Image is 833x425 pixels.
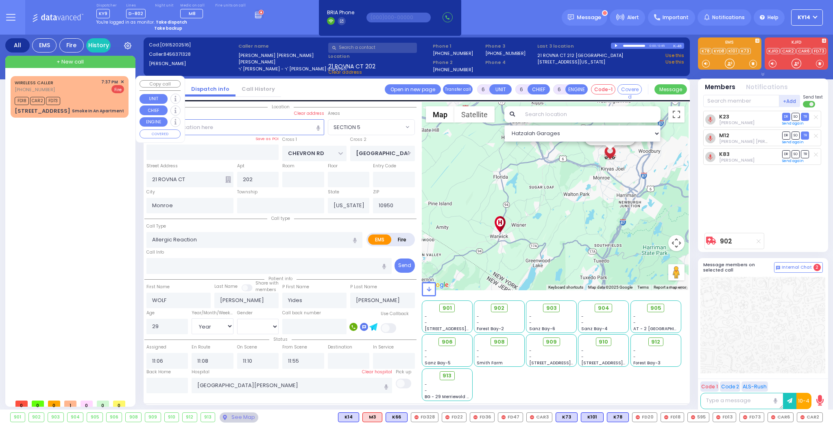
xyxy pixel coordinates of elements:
img: Google [424,280,451,290]
span: TR [801,150,809,158]
div: 908 [126,413,141,422]
label: Hospital [192,369,209,375]
button: Code 1 [700,381,719,392]
label: Call Type [146,223,166,230]
label: Back Home [146,369,171,375]
div: CAR3 [526,412,552,422]
span: [STREET_ADDRESS][PERSON_NAME] [425,326,502,332]
span: Sanz Bay-5 [425,360,451,366]
label: Pick up [396,369,411,375]
div: FD20 [632,412,657,422]
span: Patient info [264,276,297,282]
a: CAR6 [796,48,811,54]
div: FD13 [713,412,736,422]
label: Caller: [149,51,236,58]
div: 906 [107,413,122,422]
a: CAR2 [781,48,796,54]
span: SECTION 5 [328,119,415,135]
img: red-radio-icon.svg [664,415,668,419]
label: Areas [328,110,340,117]
span: - [425,348,427,354]
button: Transfer call [443,84,473,94]
button: ENGINE [140,117,168,127]
span: + New call [57,58,84,66]
span: BG - 29 Merriewold S. [425,394,470,400]
input: Search hospital [192,378,392,393]
button: UNIT [140,94,168,104]
span: - [477,320,479,326]
span: 0 [15,401,28,407]
button: Show street map [426,106,454,123]
button: Drag Pegman onto the map to open Street View [668,264,685,280]
label: Call Info [146,249,164,256]
span: Forest Bay-3 [633,360,661,366]
label: Apt [237,163,244,169]
button: Show satellite imagery [454,106,495,123]
span: Other building occupants [225,176,231,183]
label: Dispatcher [96,3,117,8]
img: red-radio-icon.svg [691,415,695,419]
span: 902 [494,304,504,312]
h5: Message members on selected call [703,262,774,273]
label: EMS [368,234,392,245]
div: CAR6 [768,412,794,422]
a: FD73 [812,48,826,54]
span: 903 [546,304,557,312]
span: - [633,348,636,354]
span: - [529,354,532,360]
label: En Route [192,344,210,351]
button: CHIEF [528,84,550,94]
button: Map camera controls [668,235,685,251]
label: [PERSON_NAME] [149,60,236,67]
img: red-radio-icon.svg [473,415,478,419]
span: SECTION 5 [328,120,403,134]
span: Sanz Bay-6 [529,326,555,332]
span: 0 [81,401,93,407]
strong: Take backup [154,25,182,31]
label: Medic on call [180,3,206,8]
label: KJFD [765,40,828,46]
label: Night unit [155,3,173,8]
img: red-radio-icon.svg [800,415,805,419]
img: message.svg [568,14,574,20]
a: Use this [665,52,684,59]
a: Send again [782,140,804,145]
span: members [255,287,276,293]
span: Clear address [328,69,362,75]
label: Cad: [149,42,236,48]
div: All [5,38,30,53]
div: See map [220,412,258,423]
div: Year/Month/Week/Day [192,310,233,316]
img: red-radio-icon.svg [502,415,506,419]
button: Internal Chat 2 [774,262,823,273]
span: SO [792,150,800,158]
label: Cross 2 [350,136,366,143]
div: 0:45 [658,41,665,50]
input: (000)000-00000 [366,13,431,22]
div: 909 [145,413,161,422]
div: K14 [338,412,359,422]
span: 7:37 PM [101,79,118,85]
a: Use this [665,59,684,66]
span: - [633,313,636,320]
label: Last Name [214,283,238,290]
div: FD36 [470,412,495,422]
div: BLS [556,412,578,422]
span: Location [268,104,294,110]
button: KY14 [791,9,823,26]
img: comment-alt.png [776,266,780,270]
button: CHIEF [140,105,168,115]
span: - [425,320,427,326]
a: Open this area in Google Maps (opens a new window) [424,280,451,290]
label: In Service [373,344,394,351]
span: 0 [32,401,44,407]
span: 0 [113,401,125,407]
label: Gender [237,310,253,316]
button: Copy call [140,80,181,88]
span: - [529,313,532,320]
label: [PHONE_NUMBER] [485,50,526,56]
label: Fire units on call [215,3,246,8]
a: 21 ROVNA CT 212 [GEOGRAPHIC_DATA] [537,52,623,59]
span: 0 [97,401,109,407]
span: [STREET_ADDRESS][PERSON_NAME] [529,360,606,366]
